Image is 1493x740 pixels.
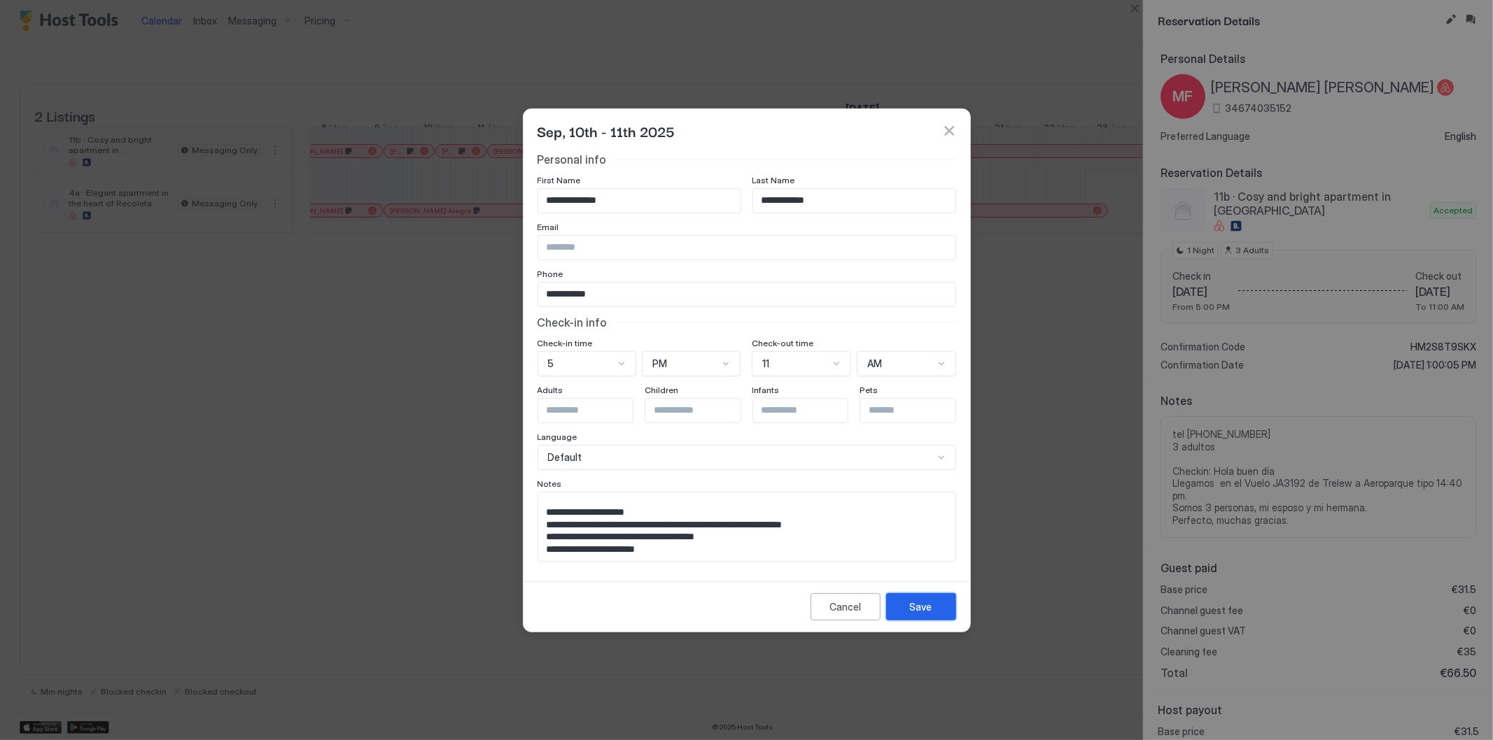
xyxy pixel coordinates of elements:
span: First Name [538,175,581,185]
span: Sep, 10th - 11th 2025 [538,120,675,141]
input: Input Field [538,283,955,306]
span: Infants [752,385,780,395]
textarea: Input Field [538,492,955,561]
div: Cancel [829,599,861,614]
span: Pets [860,385,878,395]
span: Check-out time [752,338,813,348]
input: Input Field [753,189,955,213]
span: Children [645,385,678,395]
input: Input Field [645,399,760,422]
span: Adults [538,385,563,395]
span: 11 [762,357,769,370]
span: Email [538,222,559,232]
input: Input Field [538,189,741,213]
span: Last Name [752,175,795,185]
span: AM [867,357,882,370]
span: Language [538,432,577,442]
input: Input Field [538,236,955,259]
span: PM [652,357,667,370]
span: Default [548,451,582,464]
span: 5 [548,357,554,370]
span: Personal info [538,152,607,166]
input: Input Field [860,399,975,422]
div: Save [910,599,932,614]
button: Cancel [811,593,881,620]
input: Input Field [753,399,868,422]
span: Notes [538,478,562,489]
span: Check-in time [538,338,593,348]
button: Save [886,593,956,620]
input: Input Field [538,399,653,422]
span: Check-in info [538,315,608,329]
span: Phone [538,269,563,279]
